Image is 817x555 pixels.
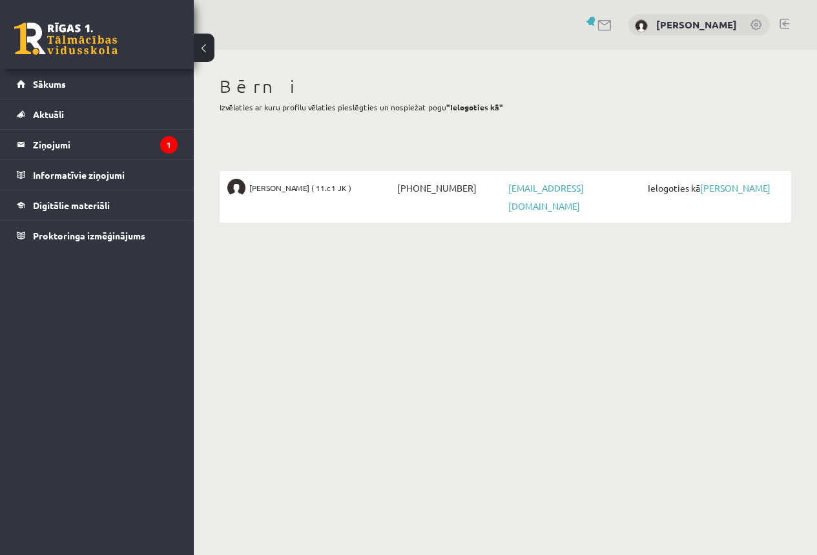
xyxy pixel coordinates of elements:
a: [PERSON_NAME] [656,18,737,31]
a: Informatīvie ziņojumi [17,160,178,190]
h1: Bērni [220,76,791,97]
b: "Ielogoties kā" [446,102,503,112]
a: Digitālie materiāli [17,190,178,220]
i: 1 [160,136,178,154]
a: Proktoringa izmēģinājums [17,221,178,250]
a: Rīgas 1. Tālmācības vidusskola [14,23,118,55]
span: Ielogoties kā [645,179,783,197]
legend: Informatīvie ziņojumi [33,160,178,190]
span: Proktoringa izmēģinājums [33,230,145,241]
a: [PERSON_NAME] [700,182,770,194]
span: Aktuāli [33,108,64,120]
legend: Ziņojumi [33,130,178,159]
a: [EMAIL_ADDRESS][DOMAIN_NAME] [508,182,584,212]
span: [PHONE_NUMBER] [394,179,505,197]
a: Sākums [17,69,178,99]
a: Ziņojumi1 [17,130,178,159]
img: Filips Gaičs [227,179,245,197]
span: [PERSON_NAME] ( 11.c1 JK ) [249,179,351,197]
p: Izvēlaties ar kuru profilu vēlaties pieslēgties un nospiežat pogu [220,101,791,113]
span: Digitālie materiāli [33,199,110,211]
img: Marija Gaiča [635,19,648,32]
span: Sākums [33,78,66,90]
a: Aktuāli [17,99,178,129]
